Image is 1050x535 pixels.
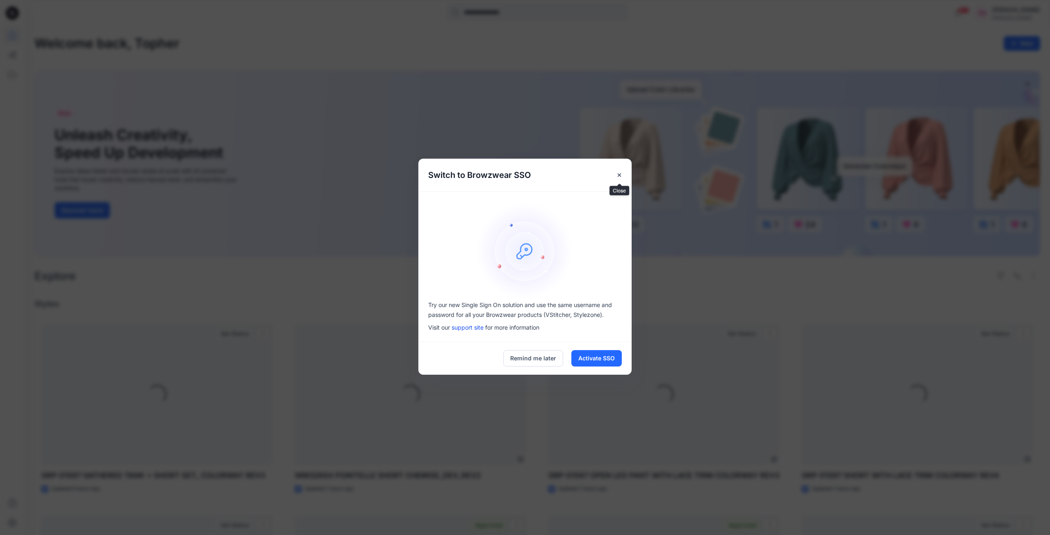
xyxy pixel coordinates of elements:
p: Visit our for more information [428,323,622,332]
button: Activate SSO [571,350,622,367]
button: Remind me later [503,350,563,367]
img: onboarding-sz2.1ef2cb9c.svg [476,202,574,300]
h5: Switch to Browzwear SSO [418,159,541,191]
a: support site [452,324,484,331]
p: Try our new Single Sign On solution and use the same username and password for all your Browzwear... [428,300,622,320]
button: Close [612,168,627,182]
